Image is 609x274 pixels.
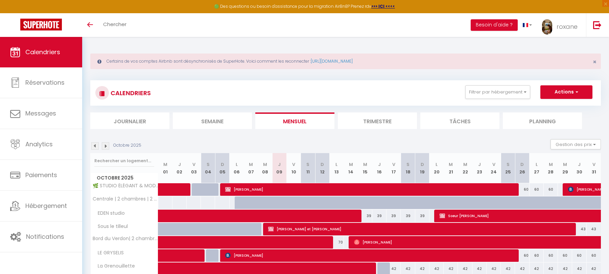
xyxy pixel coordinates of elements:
abbr: V [592,161,595,168]
span: Réservations [25,78,65,87]
span: Octobre 2025 [91,173,158,183]
div: 39 [387,210,401,222]
th: 30 [572,153,586,183]
th: 12 [315,153,329,183]
abbr: J [178,161,181,168]
button: Besoin d'aide ? [471,19,518,31]
abbr: V [292,161,295,168]
abbr: D [520,161,524,168]
abbr: J [478,161,481,168]
li: Journalier [90,112,169,129]
li: Semaine [173,112,252,129]
div: 43 [587,223,601,235]
abbr: L [436,161,438,168]
th: 29 [558,153,572,183]
abbr: D [321,161,324,168]
th: 14 [344,153,358,183]
div: 60 [515,249,529,262]
h3: CALENDRIERS [109,85,151,101]
span: La Grenouillette [92,262,137,270]
th: 06 [230,153,244,183]
th: 15 [358,153,372,183]
th: 25 [501,153,515,183]
th: 07 [244,153,258,183]
span: Hébergement [25,202,67,210]
abbr: S [207,161,210,168]
span: Sous le tilleul [92,223,130,230]
input: Rechercher un logement... [94,155,154,167]
abbr: J [378,161,381,168]
th: 09 [272,153,286,183]
div: 60 [515,183,529,196]
a: ... roxane [537,13,586,37]
div: 60 [572,249,586,262]
div: Certains de vos comptes Airbnb sont désynchronisés de SuperHote. Voici comment les reconnecter : [90,54,601,69]
li: Planning [503,112,582,129]
abbr: M [363,161,367,168]
a: [URL][DOMAIN_NAME] [311,58,353,64]
th: 23 [472,153,487,183]
th: 20 [429,153,444,183]
abbr: V [392,161,395,168]
li: Trimestre [338,112,417,129]
th: 31 [587,153,601,183]
th: 03 [187,153,201,183]
a: >>> ICI <<<< [371,3,395,9]
span: [PERSON_NAME] et [PERSON_NAME] [268,223,578,235]
span: Chercher [103,21,126,28]
span: Notifications [26,232,64,241]
span: Bord du Verdon| 2 chambres| Terrasse| Clim| Fibre [92,236,159,241]
th: 28 [544,153,558,183]
li: Tâches [420,112,499,129]
abbr: J [278,161,281,168]
div: 60 [544,183,558,196]
span: Paiements [25,171,57,179]
th: 11 [301,153,315,183]
span: EDEN studio [92,210,126,217]
abbr: D [221,161,224,168]
abbr: S [507,161,510,168]
div: 43 [572,223,586,235]
span: Messages [25,109,56,118]
abbr: D [421,161,424,168]
abbr: L [236,161,238,168]
th: 04 [201,153,215,183]
button: Actions [540,85,592,99]
button: Filtrer par hébergement [465,85,530,99]
span: LE GRYSELIS [92,249,125,257]
div: 60 [530,183,544,196]
th: 05 [215,153,229,183]
th: 21 [444,153,458,183]
th: 10 [287,153,301,183]
th: 26 [515,153,529,183]
abbr: V [192,161,195,168]
abbr: M [449,161,453,168]
th: 17 [387,153,401,183]
img: ... [542,19,552,35]
span: 🌿 STUDIO ÉLÉGANT & MODERNE 🌿 [92,183,159,188]
p: Octobre 2025 [113,142,141,149]
abbr: M [163,161,167,168]
span: Analytics [25,140,53,148]
span: roxane [557,22,578,31]
div: 39 [401,210,415,222]
div: 60 [530,249,544,262]
div: 60 [544,249,558,262]
abbr: M [549,161,553,168]
th: 22 [458,153,472,183]
abbr: M [349,161,353,168]
th: 16 [372,153,387,183]
span: [PERSON_NAME] [225,183,521,196]
th: 19 [415,153,429,183]
th: 27 [530,153,544,183]
abbr: M [563,161,567,168]
abbr: M [249,161,253,168]
a: Chercher [98,13,132,37]
abbr: M [263,161,267,168]
abbr: M [463,161,467,168]
th: 24 [487,153,501,183]
div: 39 [415,210,429,222]
th: 02 [172,153,187,183]
abbr: S [306,161,309,168]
